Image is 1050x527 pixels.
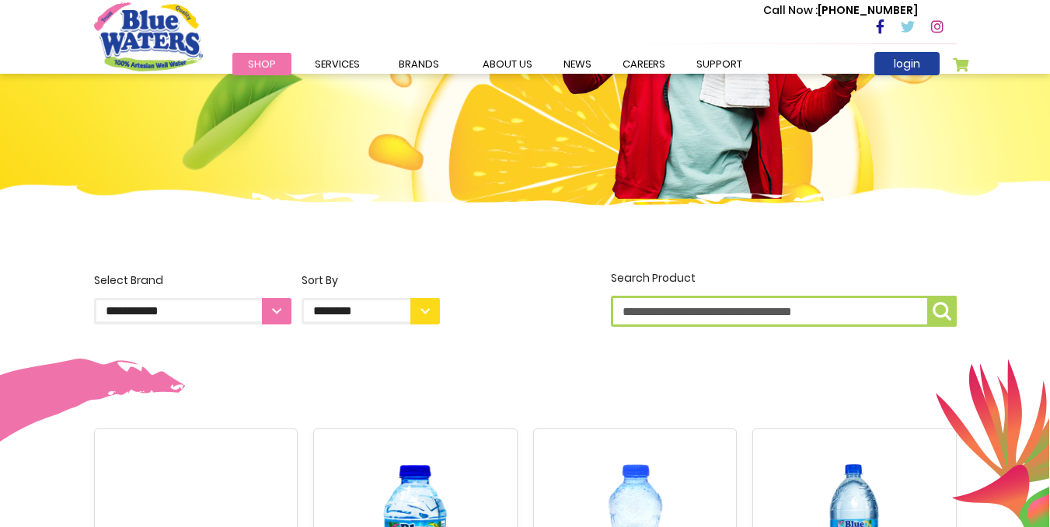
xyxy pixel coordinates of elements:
img: search-icon.png [933,302,951,321]
a: support [681,53,758,75]
a: login [874,52,940,75]
label: Select Brand [94,272,291,324]
select: Select Brand [94,298,291,324]
span: Shop [248,57,276,71]
span: Services [315,57,360,71]
a: store logo [94,2,203,71]
select: Sort By [302,298,440,324]
div: Sort By [302,272,440,289]
a: about us [467,53,548,75]
a: News [548,53,607,75]
span: Brands [399,57,439,71]
p: [PHONE_NUMBER] [763,2,918,19]
input: Search Product [611,296,957,327]
a: careers [607,53,681,75]
span: Call Now : [763,2,818,18]
button: Search Product [927,296,957,327]
label: Search Product [611,270,957,327]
